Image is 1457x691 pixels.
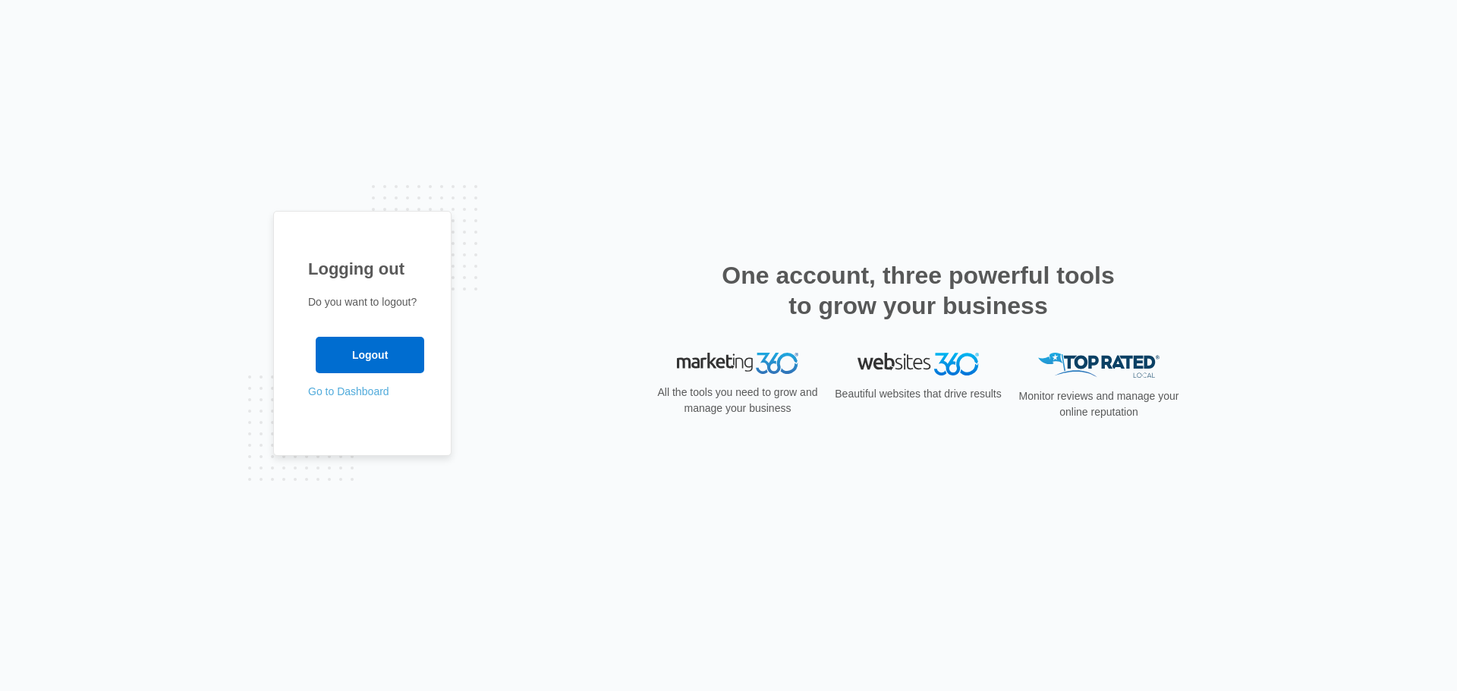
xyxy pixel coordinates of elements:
[833,386,1003,402] p: Beautiful websites that drive results
[308,256,417,281] h1: Logging out
[717,260,1119,321] h2: One account, three powerful tools to grow your business
[308,294,417,310] p: Do you want to logout?
[677,353,798,374] img: Marketing 360
[1038,353,1160,378] img: Top Rated Local
[653,385,823,416] p: All the tools you need to grow and manage your business
[858,353,979,375] img: Websites 360
[316,337,424,373] input: Logout
[1014,388,1184,420] p: Monitor reviews and manage your online reputation
[308,385,389,397] a: Go to Dashboard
